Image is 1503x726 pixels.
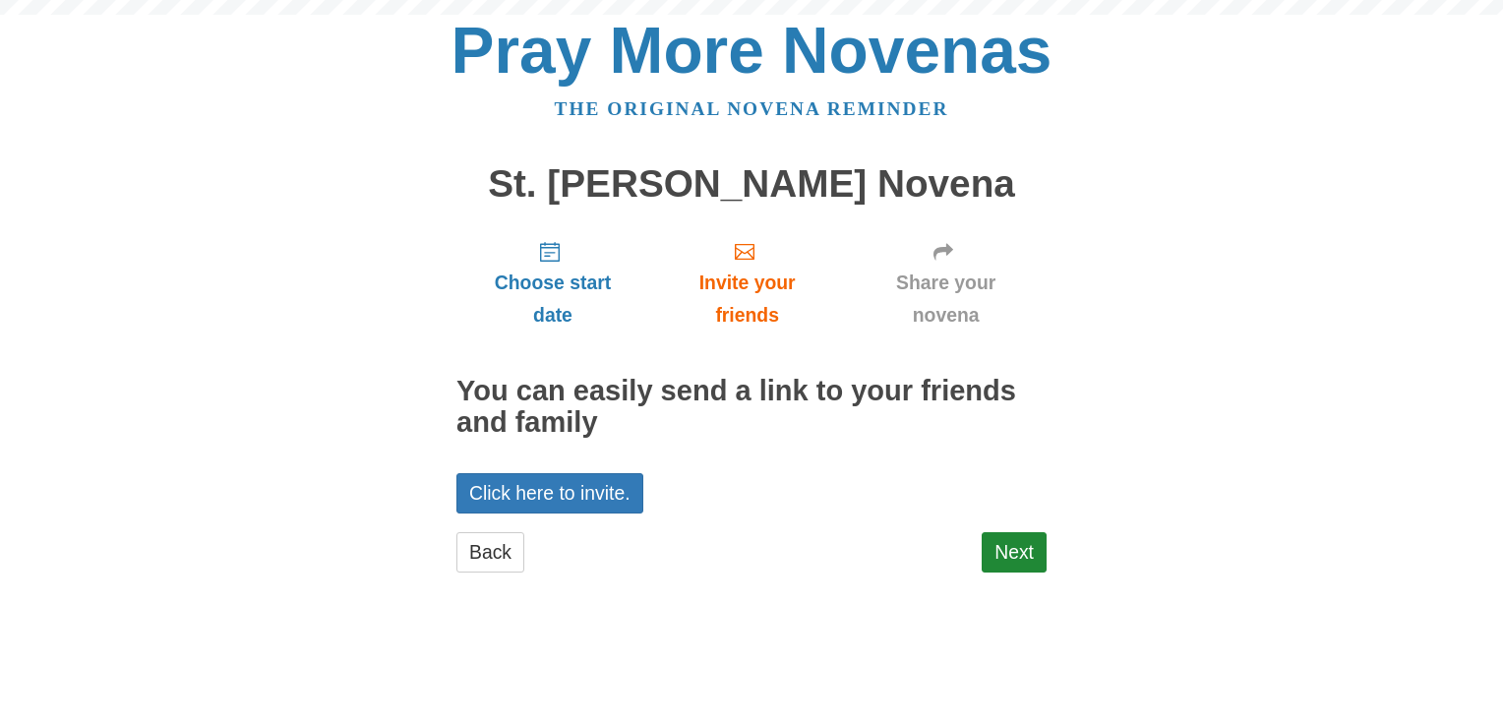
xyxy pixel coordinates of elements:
a: Share your novena [845,224,1047,341]
a: Pray More Novenas [451,14,1052,87]
a: Back [456,532,524,573]
span: Choose start date [476,267,630,332]
span: Share your novena [865,267,1027,332]
a: Click here to invite. [456,473,643,514]
a: Invite your friends [649,224,845,341]
a: Next [982,532,1047,573]
a: Choose start date [456,224,649,341]
h1: St. [PERSON_NAME] Novena [456,163,1047,206]
span: Invite your friends [669,267,825,332]
h2: You can easily send a link to your friends and family [456,376,1047,439]
a: The original novena reminder [555,98,949,119]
